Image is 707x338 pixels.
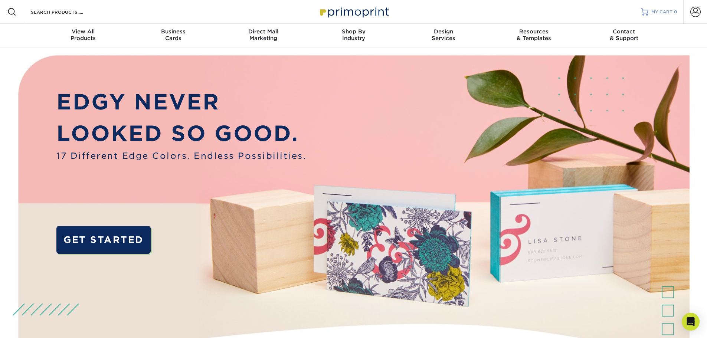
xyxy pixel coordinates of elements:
[489,28,579,42] div: & Templates
[218,24,308,47] a: Direct MailMarketing
[308,24,399,47] a: Shop ByIndustry
[56,118,306,150] p: LOOKED SO GOOD.
[56,86,306,118] p: EDGY NEVER
[308,28,399,35] span: Shop By
[489,24,579,47] a: Resources& Templates
[651,9,672,15] span: MY CART
[682,313,700,331] div: Open Intercom Messenger
[218,28,308,35] span: Direct Mail
[30,7,102,16] input: SEARCH PRODUCTS.....
[56,226,150,254] a: GET STARTED
[399,28,489,42] div: Services
[579,24,669,47] a: Contact& Support
[308,28,399,42] div: Industry
[317,4,391,20] img: Primoprint
[38,28,128,35] span: View All
[579,28,669,42] div: & Support
[2,315,63,335] iframe: Google Customer Reviews
[38,28,128,42] div: Products
[38,24,128,47] a: View AllProducts
[128,28,218,35] span: Business
[56,150,306,162] span: 17 Different Edge Colors. Endless Possibilities.
[399,24,489,47] a: DesignServices
[399,28,489,35] span: Design
[128,24,218,47] a: BusinessCards
[218,28,308,42] div: Marketing
[489,28,579,35] span: Resources
[128,28,218,42] div: Cards
[579,28,669,35] span: Contact
[674,9,677,14] span: 0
